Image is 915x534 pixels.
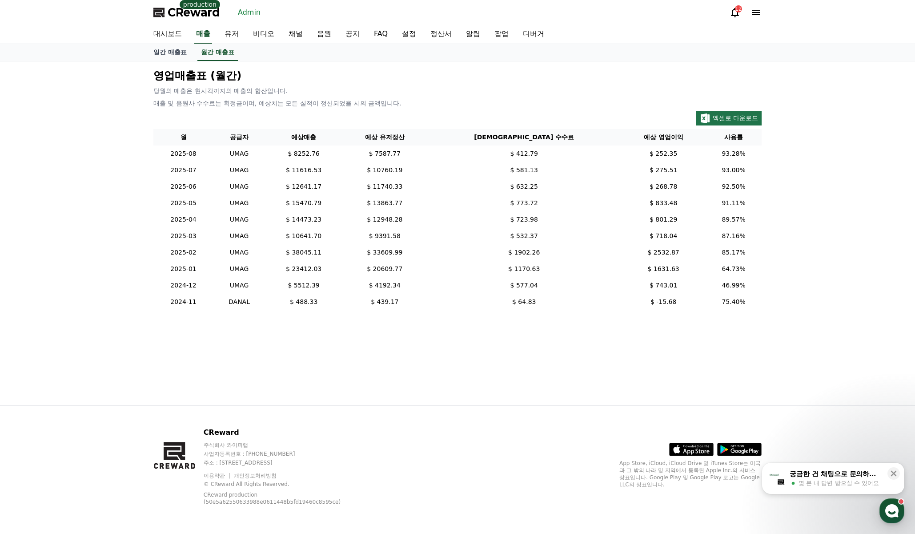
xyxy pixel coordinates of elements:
[265,277,342,294] td: $ 5512.39
[153,129,213,146] th: 월
[213,129,265,146] th: 공급자
[153,244,213,261] td: 2025-02
[342,178,427,195] td: $ 11740.33
[168,5,220,20] span: CReward
[213,228,265,244] td: UMAG
[427,129,621,146] th: [DEMOGRAPHIC_DATA] 수수료
[621,146,706,162] td: $ 252.35
[621,211,706,228] td: $ 801.29
[621,294,706,310] td: $ -15.68
[342,211,427,228] td: $ 12948.28
[153,146,213,162] td: 2025-08
[706,261,762,277] td: 64.73%
[153,69,762,83] p: 영업매출표 (월간)
[213,146,265,162] td: UMAG
[342,129,427,146] th: 예상 유저정산
[427,211,621,228] td: $ 723.98
[153,5,220,20] a: CReward
[213,244,265,261] td: UMAG
[735,5,742,12] div: 12
[265,129,342,146] th: 예상매출
[281,25,310,44] a: 채널
[706,244,762,261] td: 85.17%
[204,491,346,506] p: CReward production (50e5a62550633988e0611448b5fd19460c8595ce)
[706,211,762,228] td: 89.57%
[342,228,427,244] td: $ 9391.58
[213,195,265,211] td: UMAG
[153,178,213,195] td: 2025-06
[338,25,367,44] a: 공지
[265,211,342,228] td: $ 14473.23
[427,146,621,162] td: $ 412.79
[265,162,342,178] td: $ 11616.53
[427,195,621,211] td: $ 773.72
[153,162,213,178] td: 2025-07
[427,228,621,244] td: $ 532.37
[213,162,265,178] td: UMAG
[427,244,621,261] td: $ 1902.26
[153,86,762,95] p: 당월의 매출은 현시각까지의 매출의 합산입니다.
[706,277,762,294] td: 46.99%
[217,25,246,44] a: 유저
[621,261,706,277] td: $ 1631.63
[427,261,621,277] td: $ 1170.63
[265,195,342,211] td: $ 15470.79
[153,277,213,294] td: 2024-12
[265,294,342,310] td: $ 488.33
[730,7,740,18] a: 12
[204,450,360,457] p: 사업자등록번호 : [PHONE_NUMBER]
[213,277,265,294] td: UMAG
[310,25,338,44] a: 음원
[265,261,342,277] td: $ 23412.03
[234,5,264,20] a: Admin
[621,244,706,261] td: $ 2532.87
[153,294,213,310] td: 2024-11
[194,25,212,44] a: 매출
[706,129,762,146] th: 사용률
[459,25,487,44] a: 알림
[204,441,360,449] p: 주식회사 와이피랩
[516,25,551,44] a: 디버거
[342,162,427,178] td: $ 10760.19
[265,146,342,162] td: $ 8252.76
[204,427,360,438] p: CReward
[706,294,762,310] td: 75.40%
[153,211,213,228] td: 2025-04
[423,25,459,44] a: 정산서
[153,195,213,211] td: 2025-05
[706,228,762,244] td: 87.16%
[234,473,277,479] a: 개인정보처리방침
[621,195,706,211] td: $ 833.48
[367,25,395,44] a: FAQ
[696,111,762,125] button: 엑셀로 다운로드
[621,162,706,178] td: $ 275.51
[204,459,360,466] p: 주소 : [STREET_ADDRESS]
[213,178,265,195] td: UMAG
[342,195,427,211] td: $ 13863.77
[265,228,342,244] td: $ 10641.70
[342,261,427,277] td: $ 20609.77
[706,178,762,195] td: 92.50%
[342,146,427,162] td: $ 7587.77
[427,178,621,195] td: $ 632.25
[153,261,213,277] td: 2025-01
[146,25,189,44] a: 대시보드
[621,228,706,244] td: $ 718.04
[265,178,342,195] td: $ 12641.17
[197,44,238,61] a: 월간 매출표
[621,277,706,294] td: $ 743.01
[213,294,265,310] td: DANAL
[427,294,621,310] td: $ 64.83
[706,146,762,162] td: 93.28%
[487,25,516,44] a: 팝업
[265,244,342,261] td: $ 38045.11
[621,178,706,195] td: $ 268.78
[204,473,232,479] a: 이용약관
[342,294,427,310] td: $ 439.17
[213,261,265,277] td: UMAG
[427,162,621,178] td: $ 581.13
[146,44,194,61] a: 일간 매출표
[153,99,762,108] p: 매출 및 음원사 수수료는 확정금이며, 예상치는 모든 실적이 정산되었을 시의 금액입니다.
[153,228,213,244] td: 2025-03
[706,195,762,211] td: 91.11%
